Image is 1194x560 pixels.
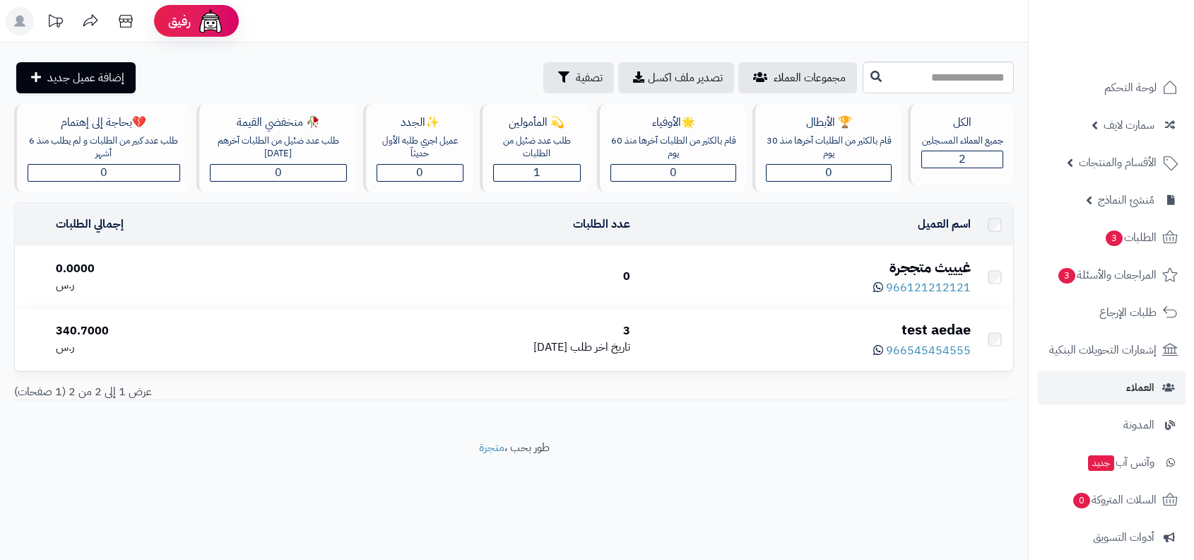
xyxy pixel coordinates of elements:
[1087,453,1154,472] span: وآتس آب
[1049,340,1157,360] span: إشعارات التحويلات البنكية
[1037,483,1186,517] a: السلات المتروكة0
[416,164,423,181] span: 0
[886,342,971,359] span: 966545454555
[4,384,514,400] div: عرض 1 إلى 2 من 2 (1 صفحات)
[28,134,180,161] div: طلب عدد كبير من الطلبات و لم يطلب منذ 6 أشهر
[543,62,614,93] button: تصفية
[360,104,477,192] a: ✨الجددعميل اجري طلبه الأول حديثاّ0
[493,134,581,161] div: طلب عدد ضئيل من الطلبات
[1104,228,1157,247] span: الطلبات
[304,323,631,339] div: 3
[1037,221,1186,255] a: الطلبات3
[594,104,750,192] a: 🌟الأوفياءقام بالكثير من الطلبات آخرها منذ 60 يوم0
[1104,115,1154,135] span: سمارت لايف
[873,279,971,296] a: 966121212121
[1058,268,1075,284] span: 3
[642,257,971,278] div: غيييث متججرة
[1088,455,1114,471] span: جديد
[905,104,1017,192] a: الكلجميع العملاء المسجلين2
[1079,153,1157,173] span: الأقسام والمنتجات
[918,216,971,233] a: اسم العميل
[886,279,971,296] span: 966121212121
[1037,333,1186,367] a: إشعارات التحويلات البنكية
[16,62,136,93] a: إضافة عميل جديد
[1126,378,1154,397] span: العملاء
[1098,190,1154,210] span: مُنشئ النماذج
[570,339,630,356] span: تاريخ اخر طلب
[1098,40,1181,69] img: logo-2.png
[275,164,282,181] span: 0
[1037,71,1186,105] a: لوحة التحكم
[610,134,736,161] div: قام بالكثير من الطلبات آخرها منذ 60 يوم
[168,13,191,30] span: رفيق
[618,62,734,93] a: تصدير ملف اكسل
[1037,520,1186,554] a: أدوات التسويق
[825,164,832,181] span: 0
[1037,371,1186,404] a: العملاء
[56,323,292,339] div: 340.7000
[1037,258,1186,292] a: المراجعات والأسئلة3
[648,69,723,86] span: تصدير ملف اكسل
[1057,265,1157,285] span: المراجعات والأسئلة
[100,164,107,181] span: 0
[1106,231,1123,246] span: 3
[1093,527,1154,547] span: أدوات التسويق
[194,104,360,192] a: 🥀 منخفضي القيمةطلب عدد ضئيل من الطلبات آخرهم [DATE]0
[1123,415,1154,435] span: المدونة
[1037,296,1186,329] a: طلبات الإرجاع
[959,151,966,168] span: 2
[47,69,124,86] span: إضافة عميل جديد
[28,115,180,131] div: 💔بحاجة إلى إهتمام
[610,115,736,131] div: 🌟الأوفياء
[642,320,971,340] div: test aedae
[56,261,292,277] div: 0.0000
[1072,490,1157,510] span: السلات المتروكة
[921,134,1003,148] div: جميع العملاء المسجلين
[533,164,540,181] span: 1
[479,439,504,456] a: متجرة
[738,62,857,93] a: مجموعات العملاء
[750,104,905,192] a: 🏆 الأبطالقام بالكثير من الطلبات آخرها منذ 30 يوم0
[493,115,581,131] div: 💫 المأمولين
[304,339,631,356] div: [DATE]
[1104,78,1157,98] span: لوحة التحكم
[670,164,677,181] span: 0
[1073,493,1090,508] span: 0
[56,216,124,233] a: إجمالي الطلبات
[766,115,892,131] div: 🏆 الأبطال
[1099,303,1157,322] span: طلبات الإرجاع
[774,69,846,86] span: مجموعات العملاء
[196,7,225,35] img: ai-face.png
[11,104,194,192] a: 💔بحاجة إلى إهتمامطلب عدد كبير من الطلبات و لم يطلب منذ 6 أشهر0
[56,339,292,356] div: ر.س
[573,216,630,233] a: عدد الطلبات
[304,269,631,285] div: 0
[873,342,971,359] a: 966545454555
[377,115,463,131] div: ✨الجدد
[37,7,73,39] a: تحديثات المنصة
[766,134,892,161] div: قام بالكثير من الطلبات آخرها منذ 30 يوم
[1037,445,1186,479] a: وآتس آبجديد
[377,134,463,161] div: عميل اجري طلبه الأول حديثاّ
[210,134,347,161] div: طلب عدد ضئيل من الطلبات آخرهم [DATE]
[56,277,292,293] div: ر.س
[576,69,603,86] span: تصفية
[921,115,1003,131] div: الكل
[1037,408,1186,442] a: المدونة
[210,115,347,131] div: 🥀 منخفضي القيمة
[477,104,594,192] a: 💫 المأمولينطلب عدد ضئيل من الطلبات1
